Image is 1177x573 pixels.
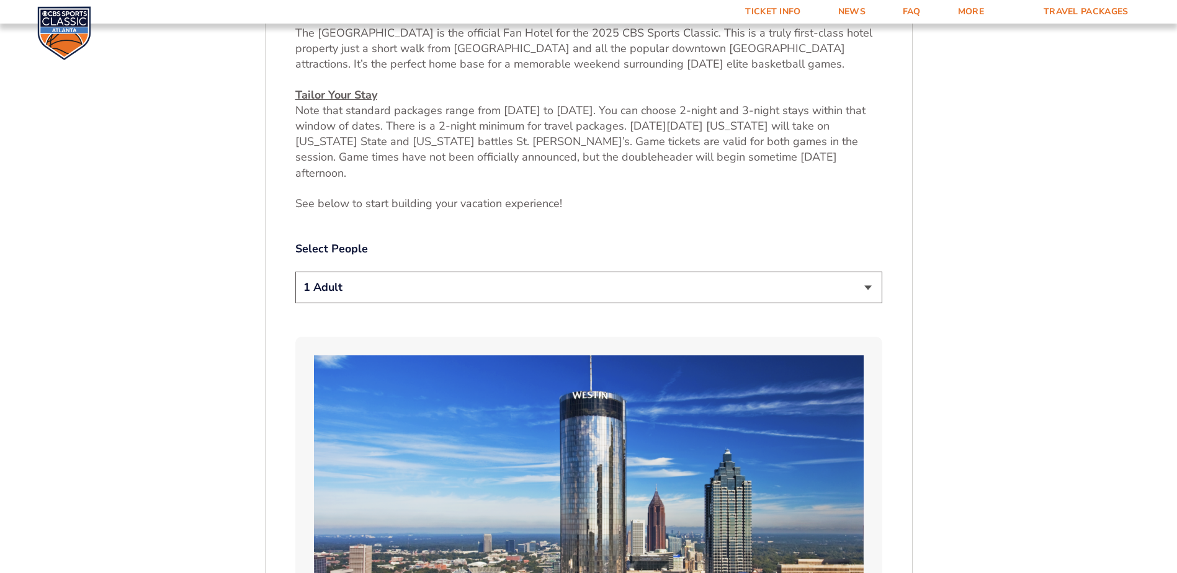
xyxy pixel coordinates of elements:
[295,87,377,102] u: Tailor Your Stay
[295,10,324,25] u: Hotel
[295,241,882,257] label: Select People
[37,6,91,60] img: CBS Sports Classic
[295,87,882,181] p: Note that standard packages range from [DATE] to [DATE]. You can choose 2-night and 3-night stays...
[295,10,882,73] p: The [GEOGRAPHIC_DATA] is the official Fan Hotel for the 2025 CBS Sports Classic. This is a truly ...
[295,196,882,211] p: See below to start building your vacation experience!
